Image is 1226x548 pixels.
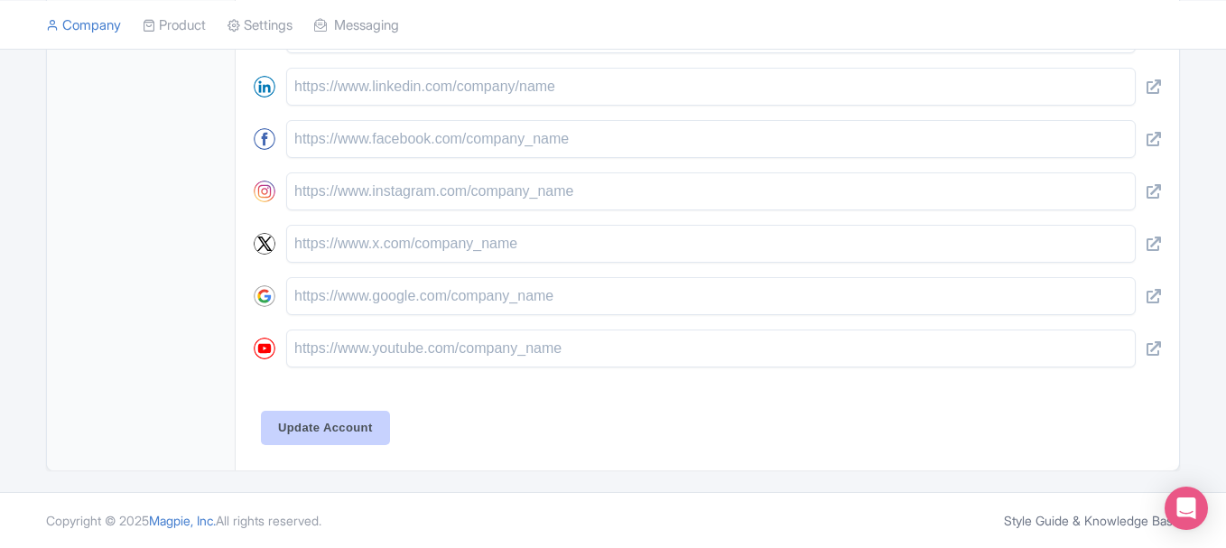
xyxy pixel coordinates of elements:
span: Magpie, Inc. [149,513,216,528]
input: https://www.youtube.com/company_name [286,330,1136,367]
img: linkedin-round-01-4bc9326eb20f8e88ec4be7e8773b84b7.svg [254,76,275,98]
img: google-round-01-4c7ae292eccd65b64cc32667544fd5c1.svg [254,285,275,307]
input: Update Account [261,411,390,445]
img: youtube-round-01-0acef599b0341403c37127b094ecd7da.svg [254,338,275,359]
input: https://www.google.com/company_name [286,277,1136,315]
input: https://www.linkedin.com/company/name [286,68,1136,106]
input: https://www.instagram.com/company_name [286,172,1136,210]
img: x-round-01-2a040f8114114d748f4f633894d6978b.svg [254,233,275,255]
input: https://www.x.com/company_name [286,225,1136,263]
input: https://www.facebook.com/company_name [286,120,1136,158]
img: instagram-round-01-d873700d03cfe9216e9fb2676c2aa726.svg [254,181,275,202]
img: facebook-round-01-50ddc191f871d4ecdbe8252d2011563a.svg [254,128,275,150]
div: Copyright © 2025 All rights reserved. [35,511,332,530]
div: Open Intercom Messenger [1165,487,1208,530]
a: Style Guide & Knowledge Base [1004,513,1180,528]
